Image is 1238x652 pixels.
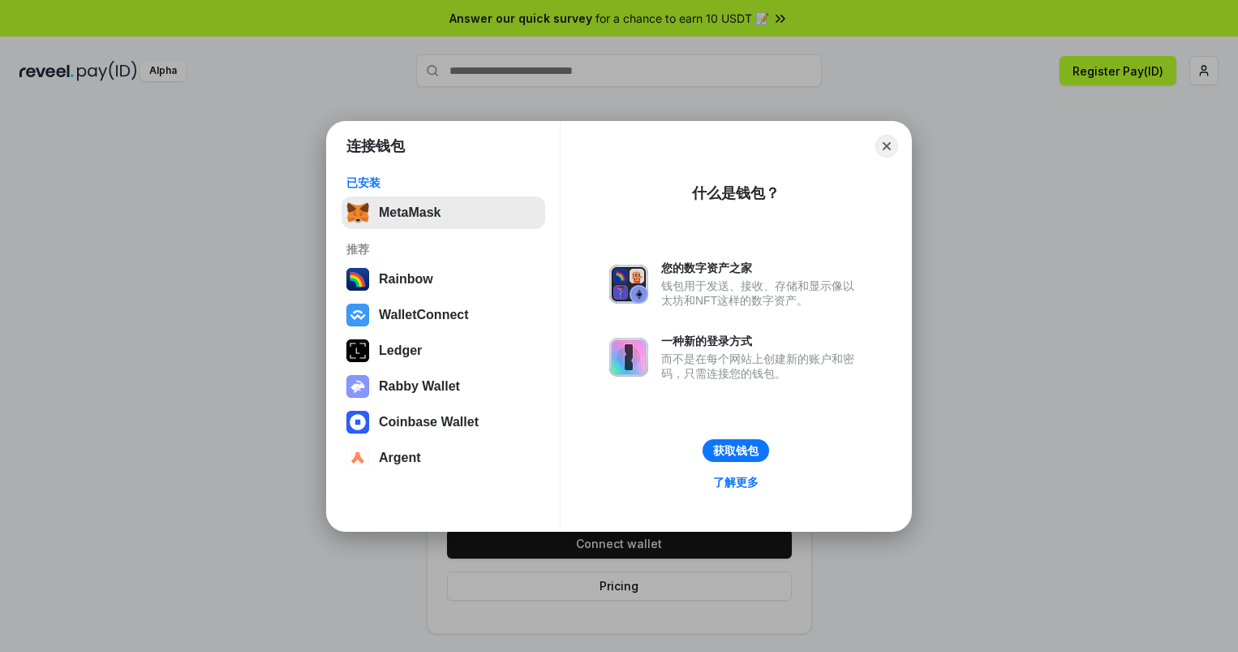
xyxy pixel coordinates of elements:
img: svg+xml,%3Csvg%20width%3D%22120%22%20height%3D%22120%22%20viewBox%3D%220%200%20120%20120%22%20fil... [346,268,369,291]
h1: 连接钱包 [346,136,405,156]
img: svg+xml,%3Csvg%20width%3D%2228%22%20height%3D%2228%22%20viewBox%3D%220%200%2028%2028%22%20fill%3D... [346,411,369,434]
img: svg+xml,%3Csvg%20width%3D%2228%22%20height%3D%2228%22%20viewBox%3D%220%200%2028%2028%22%20fill%3D... [346,447,369,469]
button: Argent [342,442,545,474]
button: Close [875,135,898,158]
div: 一种新的登录方式 [661,334,862,348]
img: svg+xml,%3Csvg%20fill%3D%22none%22%20height%3D%2233%22%20viewBox%3D%220%200%2035%2033%22%20width%... [346,201,369,224]
button: 获取钱包 [703,439,769,462]
div: Rainbow [379,272,433,287]
a: 了解更多 [703,472,768,493]
div: 您的数字资产之家 [661,261,862,275]
div: Rabby Wallet [379,379,460,394]
div: 而不是在每个网站上创建新的账户和密码，只需连接您的钱包。 [661,352,862,381]
img: svg+xml,%3Csvg%20width%3D%2228%22%20height%3D%2228%22%20viewBox%3D%220%200%2028%2028%22%20fill%3D... [346,304,369,326]
button: WalletConnect [342,299,545,331]
button: Rainbow [342,263,545,296]
div: WalletConnect [379,308,469,322]
div: Argent [379,451,421,465]
button: Coinbase Wallet [342,406,545,438]
div: 获取钱包 [713,443,759,458]
div: 钱包用于发送、接收、存储和显示像以太坊和NFT这样的数字资产。 [661,279,862,308]
div: MetaMask [379,205,441,220]
div: Ledger [379,343,422,358]
div: 了解更多 [713,475,759,490]
button: MetaMask [342,196,545,229]
div: 已安装 [346,175,540,190]
img: svg+xml,%3Csvg%20xmlns%3D%22http%3A%2F%2Fwww.w3.org%2F2000%2Fsvg%22%20fill%3D%22none%22%20viewBox... [609,338,648,377]
div: Coinbase Wallet [379,415,479,430]
img: svg+xml,%3Csvg%20xmlns%3D%22http%3A%2F%2Fwww.w3.org%2F2000%2Fsvg%22%20fill%3D%22none%22%20viewBox... [609,265,648,304]
img: svg+xml,%3Csvg%20xmlns%3D%22http%3A%2F%2Fwww.w3.org%2F2000%2Fsvg%22%20fill%3D%22none%22%20viewBox... [346,375,369,398]
div: 什么是钱包？ [692,184,780,203]
div: 推荐 [346,242,540,257]
button: Rabby Wallet [342,370,545,403]
button: Ledger [342,335,545,367]
img: svg+xml,%3Csvg%20xmlns%3D%22http%3A%2F%2Fwww.w3.org%2F2000%2Fsvg%22%20width%3D%2228%22%20height%3... [346,339,369,362]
